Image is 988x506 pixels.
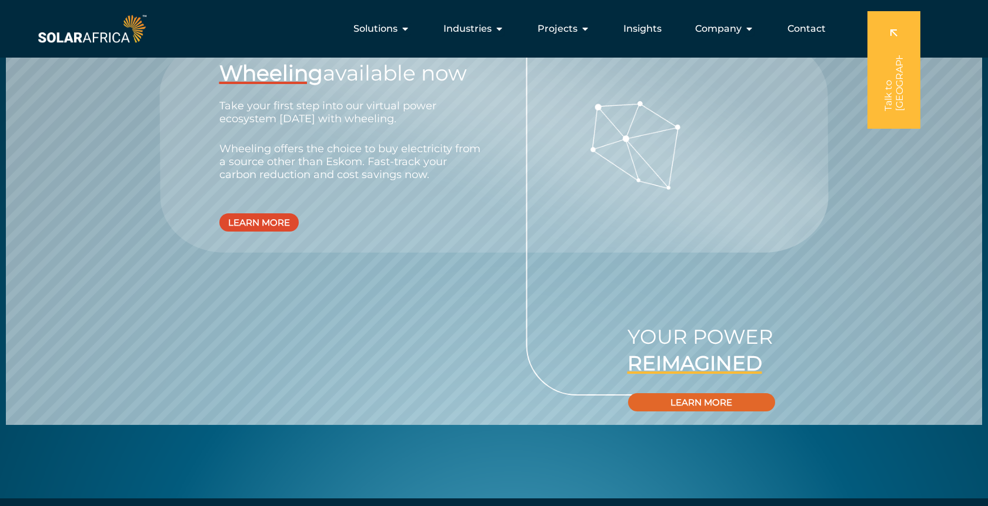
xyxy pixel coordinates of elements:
span: Solutions [353,22,398,36]
span: Take your first step into our virtual power ecosystem [DATE] with wheeling. [219,99,436,125]
h2: YOUR POWER [627,324,773,378]
span: available now [219,60,467,86]
span: REIMAGINED [627,351,762,376]
span: Industries [443,22,492,36]
span: Company [695,22,742,36]
span: Wheeling offers the choice to buy electricity from a source other than Eskom. Fast-track your car... [219,142,480,181]
a: LEARN MORE [628,393,775,411]
a: Contact [787,22,826,36]
span: LEARN MORE [670,398,732,407]
a: Insights [623,22,662,36]
nav: Menu [149,17,835,41]
span: Wheeling [219,60,323,86]
a: LEARN MORE [219,213,299,232]
span: LEARN MORE [228,218,290,227]
div: Menu Toggle [149,17,835,41]
span: Projects [538,22,578,36]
